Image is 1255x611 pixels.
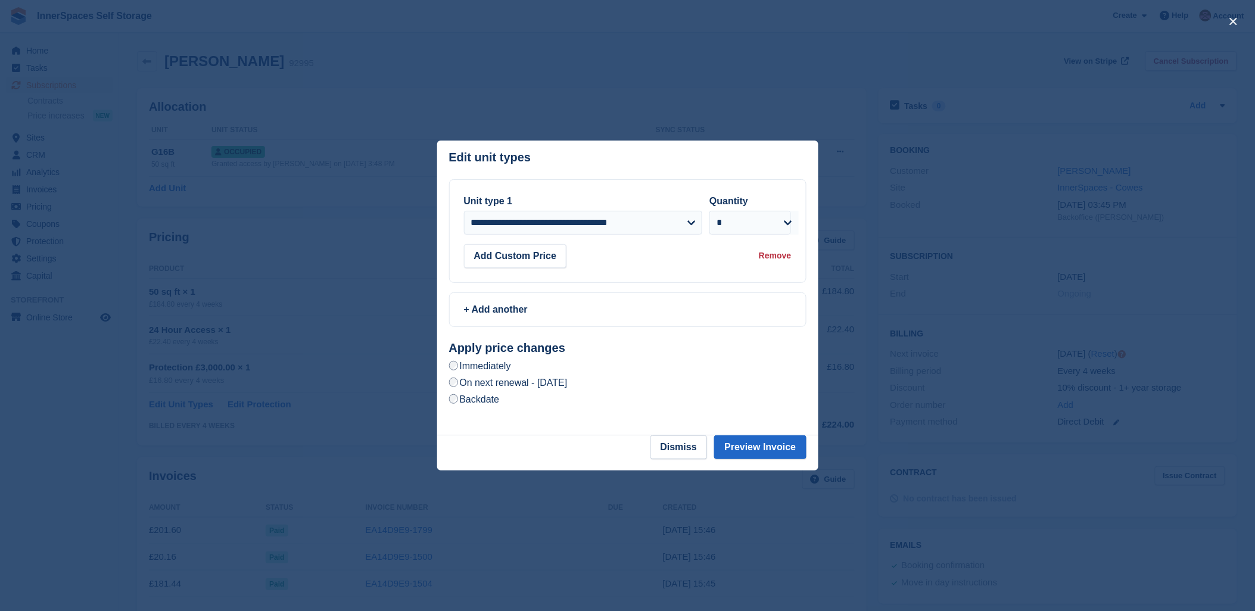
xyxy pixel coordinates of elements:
[449,360,511,372] label: Immediately
[464,303,792,317] div: + Add another
[449,341,566,354] strong: Apply price changes
[449,393,500,406] label: Backdate
[709,196,748,206] label: Quantity
[449,361,459,370] input: Immediately
[759,250,791,262] div: Remove
[449,151,531,164] p: Edit unit types
[650,435,707,459] button: Dismiss
[449,292,806,327] a: + Add another
[449,378,459,387] input: On next renewal - [DATE]
[464,196,513,206] label: Unit type 1
[1224,12,1243,31] button: close
[449,394,459,404] input: Backdate
[714,435,806,459] button: Preview Invoice
[449,376,568,389] label: On next renewal - [DATE]
[464,244,567,268] button: Add Custom Price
